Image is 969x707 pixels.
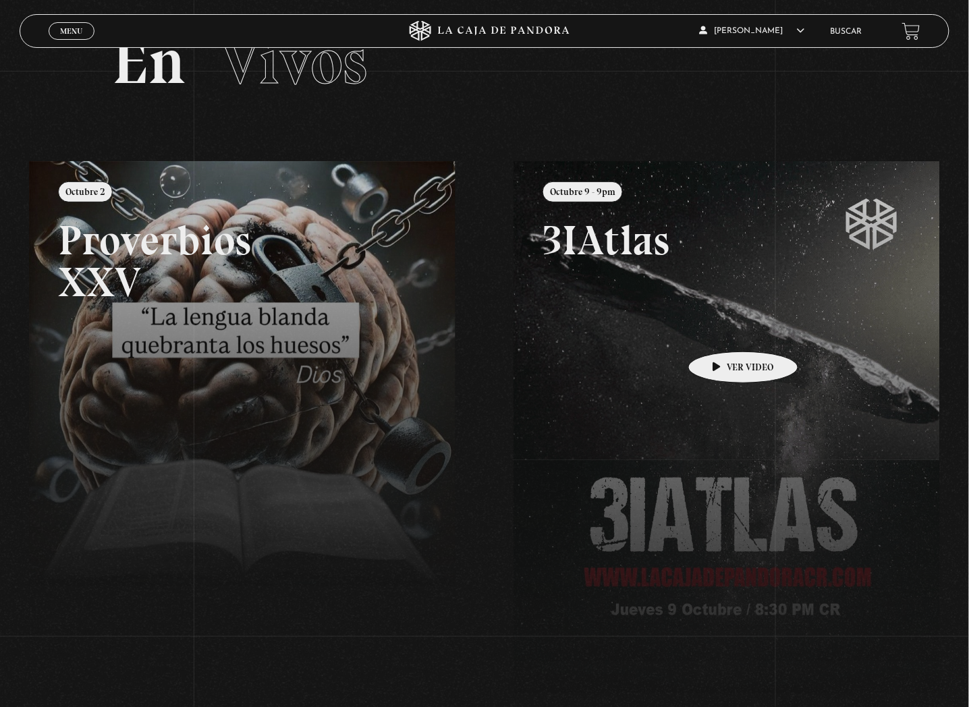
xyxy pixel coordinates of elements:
[56,38,88,48] span: Cerrar
[60,27,82,35] span: Menu
[221,23,368,100] span: Vivos
[830,28,862,36] a: Buscar
[699,27,804,35] span: [PERSON_NAME]
[902,22,920,40] a: View your shopping cart
[113,30,857,94] h2: En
